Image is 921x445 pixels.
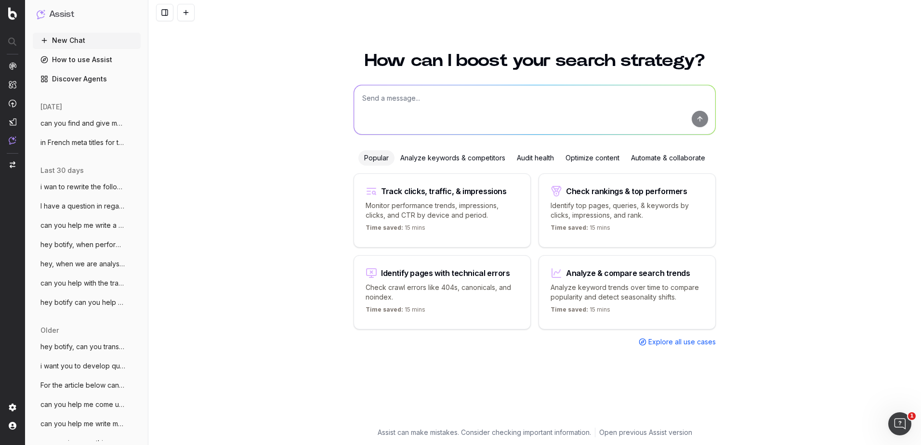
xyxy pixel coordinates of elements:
img: Studio [9,118,16,126]
p: Check crawl errors like 404s, canonicals, and noindex. [366,283,519,302]
h1: How can I boost your search strategy? [354,52,716,69]
button: hey botify, can you translate the follow [33,339,141,354]
a: Explore all use cases [639,337,716,347]
span: i want you to develop quests for a quiz [40,361,125,371]
img: Assist [37,10,45,19]
img: Analytics [9,62,16,70]
button: New Chat [33,33,141,48]
button: hey botify, when performing a keyword an [33,237,141,252]
button: hey, when we are analysing meta titles, [33,256,141,272]
div: Analyze & compare search trends [566,269,690,277]
h1: Assist [49,8,74,21]
p: 15 mins [366,306,425,317]
img: Assist [9,136,16,144]
span: can you find and give me articles from d [40,118,125,128]
img: My account [9,422,16,430]
span: Explore all use cases [648,337,716,347]
span: Time saved: [551,224,588,231]
span: I have a question in regards to the SEO [40,201,125,211]
span: hey botify, can you translate the follow [40,342,125,352]
div: Automate & collaborate [625,150,711,166]
button: hey botify can you help me with this fre [33,295,141,310]
div: Identify pages with technical errors [381,269,510,277]
span: older [40,326,59,335]
div: Analyze keywords & competitors [395,150,511,166]
a: Open previous Assist version [599,428,692,437]
span: Time saved: [366,306,403,313]
div: Optimize content [560,150,625,166]
iframe: Intercom live chat [888,412,911,435]
span: For the article below can you come up wi [40,380,125,390]
button: I have a question in regards to the SEO [33,198,141,214]
button: Assist [37,8,137,21]
span: i wan to rewrite the following meta desc [40,182,125,192]
button: i wan to rewrite the following meta desc [33,179,141,195]
p: Assist can make mistakes. Consider checking important information. [378,428,591,437]
a: Discover Agents [33,71,141,87]
span: can you help me write a story related to [40,221,125,230]
button: in French meta titles for the G-STAR pag [33,135,141,150]
img: Intelligence [9,80,16,89]
span: Time saved: [366,224,403,231]
img: Activation [9,99,16,107]
span: hey, when we are analysing meta titles, [40,259,125,269]
span: hey botify can you help me with this fre [40,298,125,307]
p: 15 mins [551,306,610,317]
span: 1 [908,412,916,420]
button: i want you to develop quests for a quiz [33,358,141,374]
img: Switch project [10,161,15,168]
img: Botify logo [8,7,17,20]
div: Popular [358,150,395,166]
p: 15 mins [366,224,425,236]
div: Audit health [511,150,560,166]
div: Check rankings & top performers [566,187,687,195]
div: Track clicks, traffic, & impressions [381,187,507,195]
p: 15 mins [551,224,610,236]
span: hey botify, when performing a keyword an [40,240,125,249]
button: can you help with the translation of thi [33,275,141,291]
span: in French meta titles for the G-STAR pag [40,138,125,147]
p: Analyze keyword trends over time to compare popularity and detect seasonality shifts. [551,283,704,302]
span: can you help me write meta title and met [40,419,125,429]
span: can you help with the translation of thi [40,278,125,288]
img: Setting [9,404,16,411]
p: Identify top pages, queries, & keywords by clicks, impressions, and rank. [551,201,704,220]
span: Time saved: [551,306,588,313]
button: can you help me write a story related to [33,218,141,233]
span: [DATE] [40,102,62,112]
button: For the article below can you come up wi [33,378,141,393]
button: can you help me write meta title and met [33,416,141,432]
p: Monitor performance trends, impressions, clicks, and CTR by device and period. [366,201,519,220]
button: can you find and give me articles from d [33,116,141,131]
button: can you help me come up with a suitable [33,397,141,412]
a: How to use Assist [33,52,141,67]
span: last 30 days [40,166,84,175]
span: can you help me come up with a suitable [40,400,125,409]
